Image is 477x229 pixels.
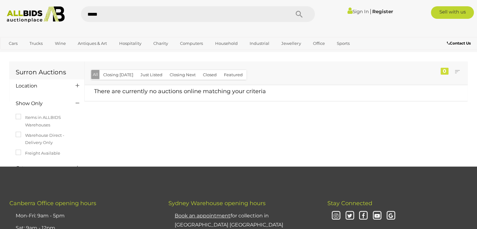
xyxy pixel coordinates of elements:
button: Closed [199,70,220,80]
a: Computers [176,38,207,49]
img: Allbids.com.au [3,6,68,23]
a: Cars [5,38,22,49]
i: Youtube [372,210,383,221]
i: Twitter [344,210,355,221]
button: Just Listed [137,70,166,80]
a: Register [372,8,393,14]
span: There are currently no auctions online matching your criteria [94,88,266,95]
a: Sports [333,38,354,49]
a: Household [211,38,242,49]
a: Sell with us [431,6,474,19]
a: Wine [51,38,70,49]
a: Book an appointmentfor collection in [GEOGRAPHIC_DATA] [GEOGRAPHIC_DATA] [175,213,283,228]
a: Jewellery [277,38,305,49]
h4: Location [16,83,66,89]
button: Closing Next [166,70,199,80]
div: 0 [441,68,448,75]
label: Items in ALLBIDS Warehouses [16,114,78,129]
li: Mon-Fri: 9am - 5pm [14,210,153,222]
h4: Category [16,165,66,171]
a: Antiques & Art [74,38,111,49]
button: Featured [220,70,246,80]
a: Hospitality [115,38,146,49]
span: Canberra Office opening hours [9,200,96,207]
span: | [369,8,371,15]
span: Stay Connected [327,200,372,207]
u: Book an appointment [175,213,231,219]
button: All [91,70,100,79]
a: Charity [149,38,172,49]
a: [GEOGRAPHIC_DATA] [5,49,57,59]
a: Contact Us [447,40,472,47]
a: Sign In [347,8,368,14]
button: Closing [DATE] [99,70,137,80]
a: Industrial [246,38,273,49]
i: Google [385,210,396,221]
i: Facebook [358,210,369,221]
button: Search [284,6,315,22]
span: Sydney Warehouse opening hours [168,200,266,207]
label: Warehouse Direct - Delivery Only [16,132,78,146]
a: Office [309,38,329,49]
label: Freight Available [16,150,60,157]
h4: Show Only [16,101,66,106]
a: Trucks [25,38,47,49]
i: Instagram [331,210,342,221]
h1: Surron Auctions [16,69,78,76]
b: Contact Us [447,41,471,45]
